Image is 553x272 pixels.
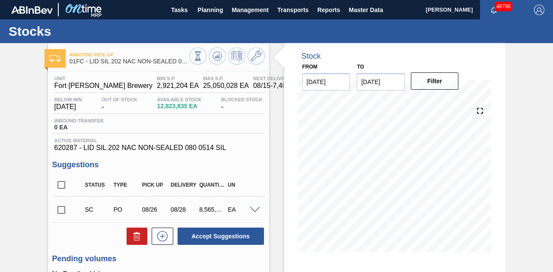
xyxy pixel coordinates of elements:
[54,124,104,131] span: 0 EA
[54,76,153,81] span: Unit
[111,206,142,213] div: Purchase order
[140,182,170,188] div: Pick up
[203,82,249,90] span: 25,050,028 EA
[203,76,249,81] span: MAX S.P.
[495,2,512,11] span: 48786
[253,82,313,90] span: 08/15 - 7,408,000 EA
[317,5,340,15] span: Reports
[52,160,265,169] h3: Suggestions
[157,82,199,90] span: 2,921,204 EA
[140,206,170,213] div: 08/26/2025
[54,144,263,152] span: 620287 - LID SIL 202 NAC NON-SEALED 080 0514 SIL
[357,73,405,91] input: mm/dd/yyyy
[173,227,265,246] div: Accept Suggestions
[52,254,265,263] h3: Pending volumes
[54,82,153,90] span: Fort [PERSON_NAME] Brewery
[349,5,383,15] span: Master Data
[197,182,227,188] div: Quantity
[168,206,199,213] div: 08/28/2025
[170,5,189,15] span: Tasks
[248,47,265,65] button: Go to Master Data / General
[197,5,223,15] span: Planning
[54,118,104,123] span: Inbound Transfer
[99,97,140,111] div: -
[102,97,137,102] span: Out Of Stock
[168,182,199,188] div: Delivery
[54,97,82,102] span: Below Min
[226,182,256,188] div: UN
[11,6,53,14] img: TNhmsLtSVTkK8tSr43FrP2fwEKptu5GPRR3wAAAABJRU5ErkJggg==
[197,206,227,213] div: 8,565,500
[83,182,113,188] div: Status
[70,58,189,65] span: 01FC - LID SIL 202 NAC NON-SEALED 080 0514 SIL
[277,5,308,15] span: Transports
[302,52,321,61] div: Stock
[70,52,189,57] span: Awaiting Pick Up
[302,73,350,91] input: mm/dd/yyyy
[253,76,313,81] span: Next Delivery
[157,76,199,81] span: MIN S.P.
[54,138,263,143] span: Active Material
[411,72,459,90] button: Filter
[189,47,207,65] button: Stocks Overview
[54,103,82,111] span: [DATE]
[228,47,245,65] button: Schedule Inventory
[157,97,202,102] span: Available Stock
[122,228,147,245] div: Delete Suggestions
[480,4,508,16] button: Notifications
[534,5,544,15] img: Logout
[178,228,264,245] button: Accept Suggestions
[232,5,269,15] span: Management
[111,182,142,188] div: Type
[50,55,60,62] img: Ícone
[9,26,162,36] h1: Stocks
[83,206,113,213] div: Suggestion Created
[219,97,265,111] div: -
[302,64,318,70] label: From
[147,228,173,245] div: New suggestion
[209,47,226,65] button: Update Chart
[226,206,256,213] div: EA
[357,64,364,70] label: to
[221,97,263,102] span: Blocked Stock
[157,103,202,109] span: 12,823,835 EA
